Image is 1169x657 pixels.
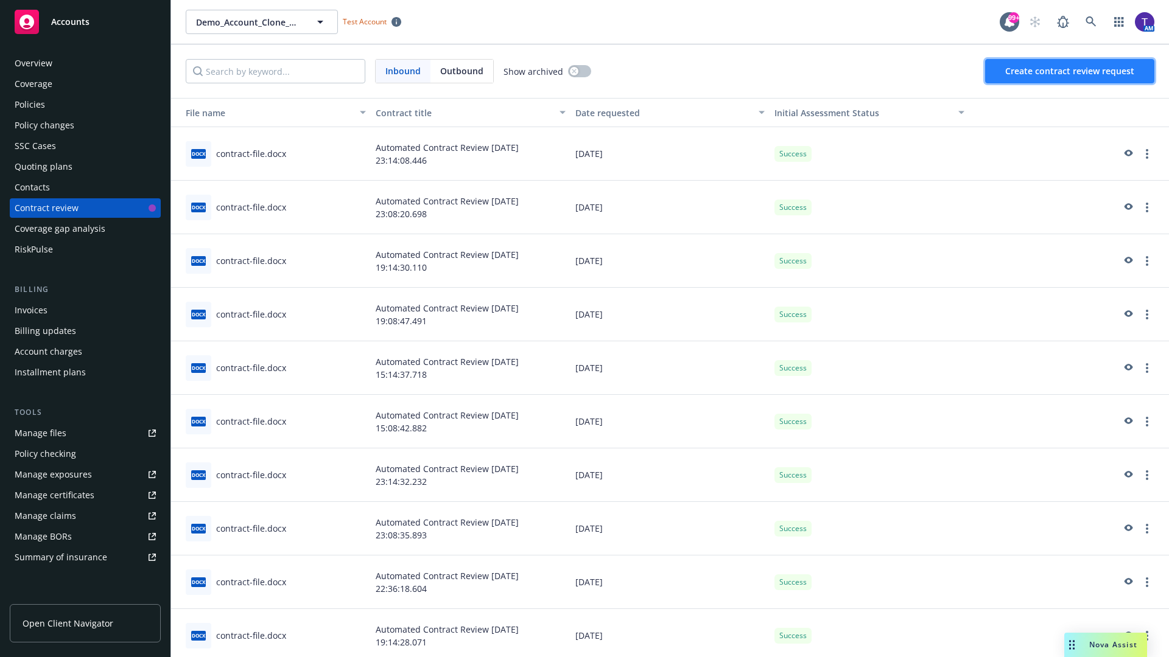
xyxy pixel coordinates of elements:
[1051,10,1075,34] a: Report a Bug
[10,74,161,94] a: Coverage
[1120,361,1135,375] a: preview
[10,301,161,320] a: Invoices
[1120,521,1135,536] a: preview
[15,363,86,382] div: Installment plans
[1005,65,1134,77] span: Create contract review request
[15,116,74,135] div: Policy changes
[440,64,483,77] span: Outbound
[216,575,286,588] div: contract-file.docx
[1140,468,1154,482] a: more
[985,59,1154,83] button: Create contract review request
[1140,361,1154,375] a: more
[10,406,161,419] div: Tools
[343,16,387,27] span: Test Account
[10,136,161,156] a: SSC Cases
[191,149,206,158] span: docx
[10,465,161,484] a: Manage exposures
[779,470,807,481] span: Success
[191,363,206,372] span: docx
[15,444,76,464] div: Policy checking
[779,255,807,266] span: Success
[191,631,206,640] span: docx
[15,485,94,505] div: Manage certificates
[15,465,92,484] div: Manage exposures
[1135,12,1154,32] img: photo
[1140,414,1154,429] a: more
[371,555,570,609] div: Automated Contract Review [DATE] 22:36:18.604
[570,234,770,288] div: [DATE]
[10,363,161,382] a: Installment plans
[1008,12,1019,23] div: 99+
[1120,628,1135,643] a: preview
[191,470,206,479] span: docx
[10,116,161,135] a: Policy changes
[371,341,570,395] div: Automated Contract Review [DATE] 15:14:37.718
[15,198,79,218] div: Contract review
[10,240,161,259] a: RiskPulse
[15,506,76,526] div: Manage claims
[774,107,879,119] span: Initial Assessment Status
[779,630,807,641] span: Success
[15,423,66,443] div: Manage files
[1064,633,1147,657] button: Nova Assist
[10,5,161,39] a: Accounts
[338,15,406,28] span: Test Account
[15,219,105,238] div: Coverage gap analysis
[10,198,161,218] a: Contract review
[779,363,807,374] span: Success
[371,395,570,448] div: Automated Contract Review [DATE] 15:08:42.882
[1140,628,1154,643] a: more
[570,98,770,127] button: Date requested
[371,288,570,341] div: Automated Contract Review [DATE] 19:08:47.491
[10,157,161,176] a: Quoting plans
[779,202,807,213] span: Success
[1140,147,1154,161] a: more
[10,547,161,567] a: Summary of insurance
[779,416,807,427] span: Success
[10,423,161,443] a: Manage files
[10,342,161,361] a: Account charges
[10,506,161,526] a: Manage claims
[15,547,107,567] div: Summary of insurance
[1140,307,1154,322] a: more
[15,527,72,546] div: Manage BORs
[10,485,161,505] a: Manage certificates
[1120,254,1135,268] a: preview
[1140,521,1154,536] a: more
[186,59,365,83] input: Search by keyword...
[371,502,570,555] div: Automated Contract Review [DATE] 23:08:35.893
[15,240,53,259] div: RiskPulse
[216,361,286,374] div: contract-file.docx
[15,342,82,361] div: Account charges
[10,95,161,114] a: Policies
[371,98,570,127] button: Contract title
[10,178,161,197] a: Contacts
[1089,639,1137,650] span: Nova Assist
[216,522,286,535] div: contract-file.docx
[570,341,770,395] div: [DATE]
[1120,414,1135,429] a: preview
[10,591,161,603] div: Analytics hub
[15,321,76,341] div: Billing updates
[10,283,161,296] div: Billing
[1140,200,1154,215] a: more
[376,60,430,83] span: Inbound
[376,106,552,119] div: Contract title
[430,60,493,83] span: Outbound
[1120,307,1135,322] a: preview
[15,301,47,320] div: Invoices
[371,234,570,288] div: Automated Contract Review [DATE] 19:14:30.110
[191,256,206,265] span: docx
[1120,200,1135,215] a: preview
[504,65,563,78] span: Show archived
[191,417,206,426] span: docx
[570,181,770,234] div: [DATE]
[1140,575,1154,589] a: more
[779,148,807,159] span: Success
[15,54,52,73] div: Overview
[10,444,161,464] a: Policy checking
[15,136,56,156] div: SSC Cases
[191,203,206,212] span: docx
[1140,254,1154,268] a: more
